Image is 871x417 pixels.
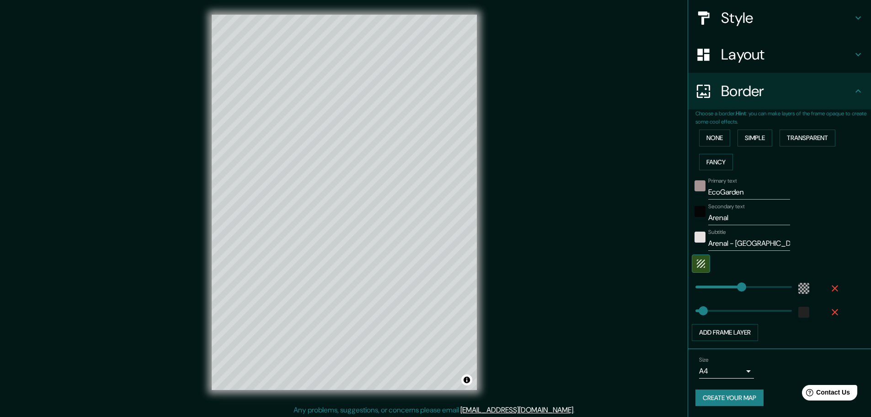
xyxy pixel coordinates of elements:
[699,356,709,363] label: Size
[790,381,861,407] iframe: Help widget launcher
[721,82,853,100] h4: Border
[708,203,745,211] label: Secondary text
[708,228,726,236] label: Subtitle
[699,130,730,146] button: None
[721,9,853,27] h4: Style
[576,405,578,416] div: .
[699,154,733,171] button: Fancy
[695,390,764,406] button: Create your map
[688,36,871,73] div: Layout
[294,405,575,416] p: Any problems, suggestions, or concerns please email .
[780,130,835,146] button: Transparent
[736,110,746,117] b: Hint
[695,232,705,243] button: color-E8E1E1
[695,109,871,126] p: Choose a border. : you can make layers of the frame opaque to create some cool effects.
[737,130,772,146] button: Simple
[798,283,809,294] button: color-55555544
[695,180,705,191] button: color-A59292
[575,405,576,416] div: .
[695,206,705,217] button: color-050505
[461,374,472,385] button: Toggle attribution
[692,324,758,341] button: Add frame layer
[721,45,853,64] h4: Layout
[708,177,737,185] label: Primary text
[460,405,573,415] a: [EMAIL_ADDRESS][DOMAIN_NAME]
[798,307,809,318] button: color-222222
[688,73,871,109] div: Border
[699,364,754,379] div: A4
